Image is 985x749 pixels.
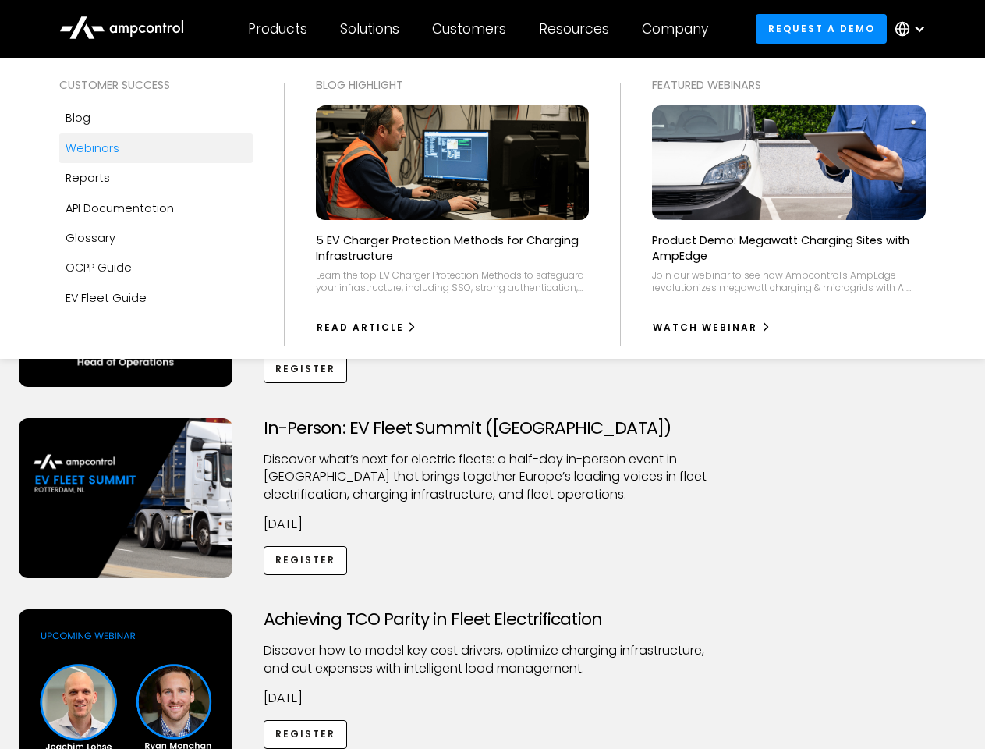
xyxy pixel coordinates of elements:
a: EV Fleet Guide [59,283,253,313]
div: Customers [432,20,506,37]
div: Resources [539,20,609,37]
div: Solutions [340,20,399,37]
div: Join our webinar to see how Ampcontrol's AmpEdge revolutionizes megawatt charging & microgrids wi... [652,269,926,293]
p: 5 EV Charger Protection Methods for Charging Infrastructure [316,233,590,264]
a: OCPP Guide [59,253,253,282]
div: Customer success [59,76,253,94]
a: Glossary [59,223,253,253]
a: Register [264,546,348,575]
a: Webinars [59,133,253,163]
div: Webinars [66,140,119,157]
a: watch webinar [652,315,771,340]
div: Glossary [66,229,115,247]
div: watch webinar [653,321,757,335]
a: Read Article [316,315,418,340]
h3: In-Person: EV Fleet Summit ([GEOGRAPHIC_DATA]) [264,418,722,438]
a: API Documentation [59,193,253,223]
a: Register [264,354,348,383]
div: Blog Highlight [316,76,590,94]
p: ​Discover what’s next for electric fleets: a half-day in-person event in [GEOGRAPHIC_DATA] that b... [264,451,722,503]
p: Discover how to model key cost drivers, optimize charging infrastructure, and cut expenses with i... [264,642,722,677]
div: Company [642,20,708,37]
div: Products [248,20,307,37]
a: Blog [59,103,253,133]
div: OCPP Guide [66,259,132,276]
a: Reports [59,163,253,193]
h3: Achieving TCO Parity in Fleet Electrification [264,609,722,630]
a: Register [264,720,348,749]
div: API Documentation [66,200,174,217]
p: Product Demo: Megawatt Charging Sites with AmpEdge [652,233,926,264]
div: Featured webinars [652,76,926,94]
div: Read Article [317,321,404,335]
a: Request a demo [756,14,887,43]
div: Learn the top EV Charger Protection Methods to safeguard your infrastructure, including SSO, stro... [316,269,590,293]
p: [DATE] [264,690,722,707]
div: Reports [66,169,110,186]
div: EV Fleet Guide [66,289,147,307]
p: [DATE] [264,516,722,533]
div: Blog [66,109,90,126]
